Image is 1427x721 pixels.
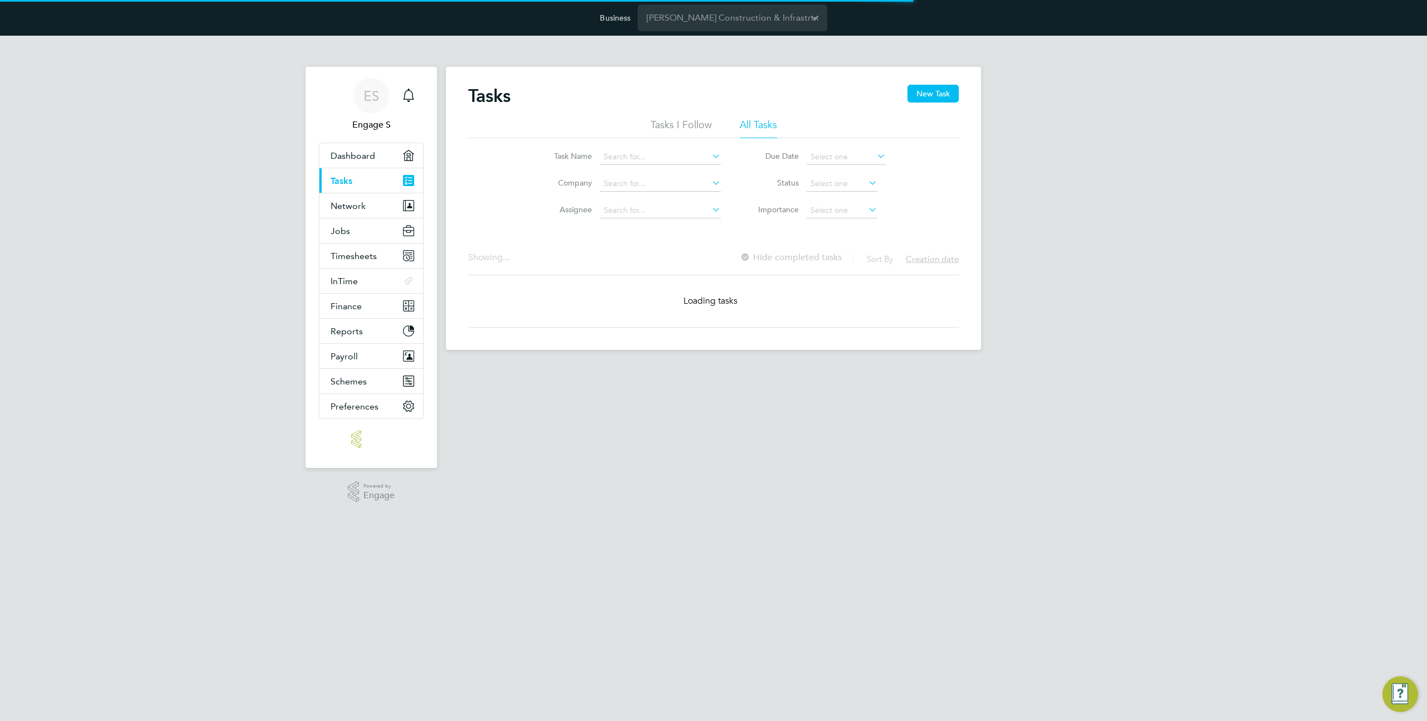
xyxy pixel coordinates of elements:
a: Powered byEngage [348,481,395,503]
span: Network [331,201,366,211]
input: Search for... [600,149,721,165]
label: Assignee [542,204,592,215]
button: Engage Resource Center [1382,676,1418,712]
a: ESEngage S [319,78,424,131]
span: Loading tasks [683,295,739,306]
span: Engage S [319,118,424,131]
input: Select one [807,176,877,192]
label: Task Name [542,151,592,161]
span: Jobs [331,226,350,236]
button: Preferences [319,394,423,418]
label: Sort By [867,254,893,264]
h2: Tasks [468,85,511,107]
a: Tasks [319,168,423,193]
a: Go to home page [319,430,424,448]
span: Powered by [363,481,395,491]
label: Company [542,178,592,188]
a: Dashboard [319,143,423,168]
li: All Tasks [740,118,777,138]
button: Schemes [319,369,423,393]
span: Payroll [331,351,358,362]
input: Select one [807,149,886,165]
li: Tasks I Follow [651,118,712,138]
span: InTime [331,276,358,286]
button: Timesheets [319,243,423,268]
span: Dashboard [331,150,375,161]
span: Finance [331,301,362,311]
span: Engage [363,491,395,500]
span: Timesheets [331,251,377,261]
label: Importance [749,204,799,215]
input: Select one [807,203,877,218]
img: engage-logo-retina.png [351,430,391,448]
button: Network [319,193,423,218]
button: Payroll [319,344,423,368]
nav: Main navigation [305,67,437,468]
label: Status [749,178,799,188]
span: Reports [331,326,363,337]
span: Creation date [906,254,959,264]
div: Showing [468,252,512,264]
button: Finance [319,294,423,318]
span: ... [503,252,509,263]
input: Search for... [600,203,721,218]
span: ES [363,89,379,103]
span: Schemes [331,376,367,387]
span: Tasks [331,176,352,186]
span: Preferences [331,401,378,412]
button: Reports [319,319,423,343]
label: Business [600,13,630,23]
button: Jobs [319,218,423,243]
label: Hide completed tasks [740,252,842,263]
label: Due Date [749,151,799,161]
button: New Task [907,85,959,103]
button: InTime [319,269,423,293]
input: Search for... [600,176,721,192]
